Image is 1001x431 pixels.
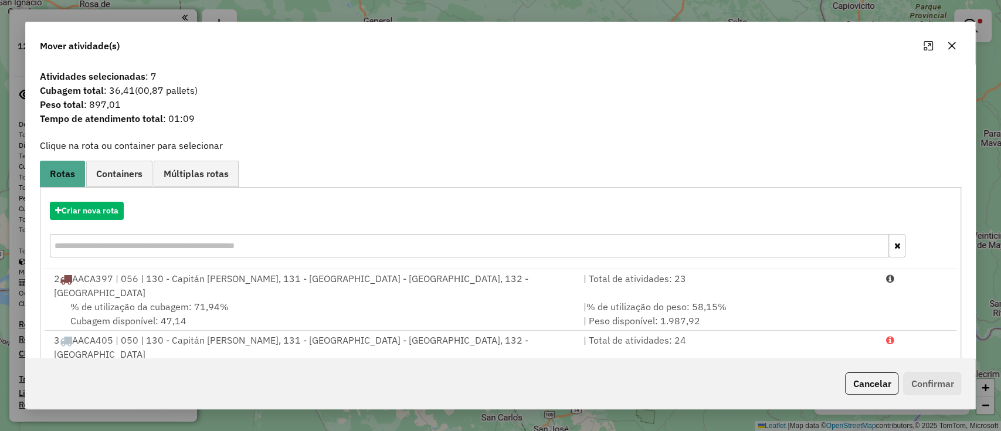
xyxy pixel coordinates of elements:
strong: Atividades selecionadas [40,70,145,82]
div: Cubagem disponível: 47,14 [47,300,576,328]
span: : 36,41 [33,83,969,97]
span: Múltiplas rotas [164,169,229,178]
span: AACA405 | 050 | 130 - Capitán [PERSON_NAME], 131 - [GEOGRAPHIC_DATA] - [GEOGRAPHIC_DATA], 132 - [... [54,334,528,360]
div: 2 [47,272,576,300]
div: 3 [47,333,576,361]
span: : 7 [33,69,969,83]
span: % de utilização do peso: 58,15% [586,301,726,313]
div: | Total de atividades: 24 [576,333,878,361]
button: Criar nova rota [50,202,124,220]
label: Clique na rota ou container para selecionar [40,138,223,152]
div: | | Peso disponível: 1.987,92 [576,300,878,328]
span: : 897,01 [33,97,969,111]
span: (00,87 pallets) [135,84,198,96]
i: Porcentagens após mover as atividades: Cubagem: 93,61% Peso: 77,03% [885,274,894,283]
strong: Peso total [40,99,84,110]
strong: Cubagem total [40,84,104,96]
span: : 01:09 [33,111,969,125]
strong: Tempo de atendimento total [40,113,163,124]
div: | Total de atividades: 23 [576,272,878,300]
span: Rotas [50,169,75,178]
button: Cancelar [845,372,898,395]
button: Maximize [919,36,938,55]
span: Mover atividade(s) [40,39,120,53]
span: % de utilização da cubagem: 71,94% [70,301,229,313]
span: AACA397 | 056 | 130 - Capitán [PERSON_NAME], 131 - [GEOGRAPHIC_DATA] - [GEOGRAPHIC_DATA], 132 - [... [54,273,528,298]
span: Containers [96,169,142,178]
i: Porcentagens após mover as atividades: Cubagem: 107,64% Peso: 91,66% [885,335,894,345]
